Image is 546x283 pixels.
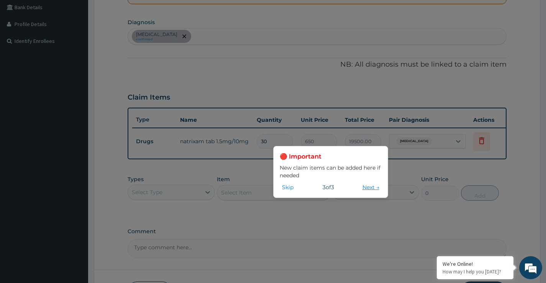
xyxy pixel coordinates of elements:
[40,43,129,53] div: Chat with us now
[4,196,146,222] textarea: Type your message and hit 'Enter'
[360,183,382,191] button: Next →
[280,183,296,191] button: Skip
[443,268,508,275] p: How may I help you today?
[323,183,334,191] span: 3 of 3
[14,38,31,57] img: d_794563401_company_1708531726252_794563401
[280,152,382,161] h3: 🔴 Important
[443,260,508,267] div: We're Online!
[44,90,106,167] span: We're online!
[280,164,382,179] p: New claim items can be added here if needed
[126,4,144,22] div: Minimize live chat window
